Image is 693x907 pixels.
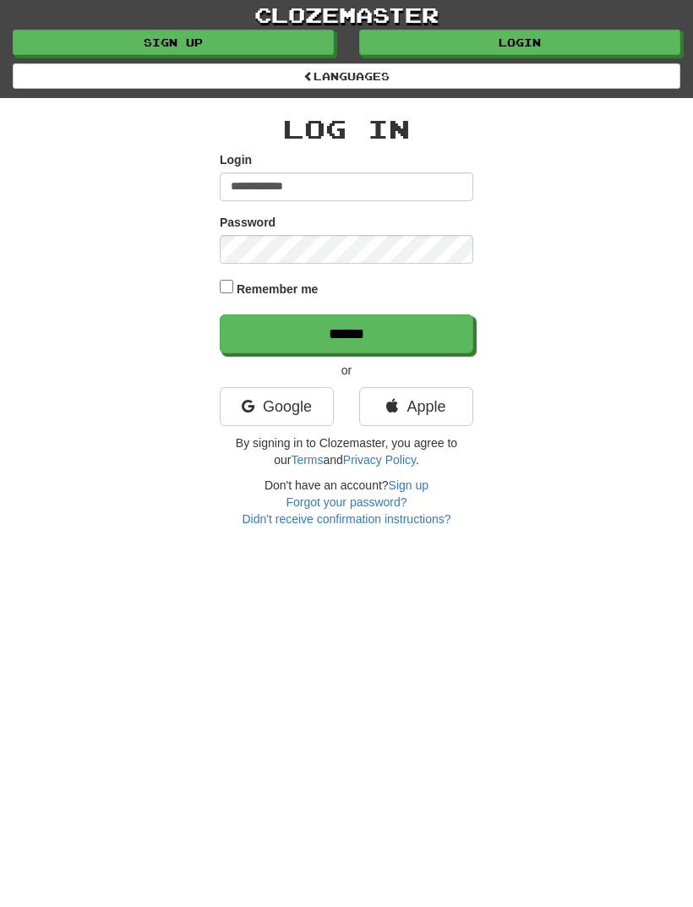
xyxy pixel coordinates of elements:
[220,387,334,426] a: Google
[389,478,428,492] a: Sign up
[359,387,473,426] a: Apple
[13,30,334,55] a: Sign up
[359,30,680,55] a: Login
[220,362,473,379] p: or
[13,63,680,89] a: Languages
[220,151,252,168] label: Login
[220,434,473,468] p: By signing in to Clozemaster, you agree to our and .
[343,453,416,467] a: Privacy Policy
[220,115,473,143] h2: Log In
[286,495,407,509] a: Forgot your password?
[220,214,276,231] label: Password
[291,453,323,467] a: Terms
[220,477,473,527] div: Don't have an account?
[242,512,450,526] a: Didn't receive confirmation instructions?
[237,281,319,298] label: Remember me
